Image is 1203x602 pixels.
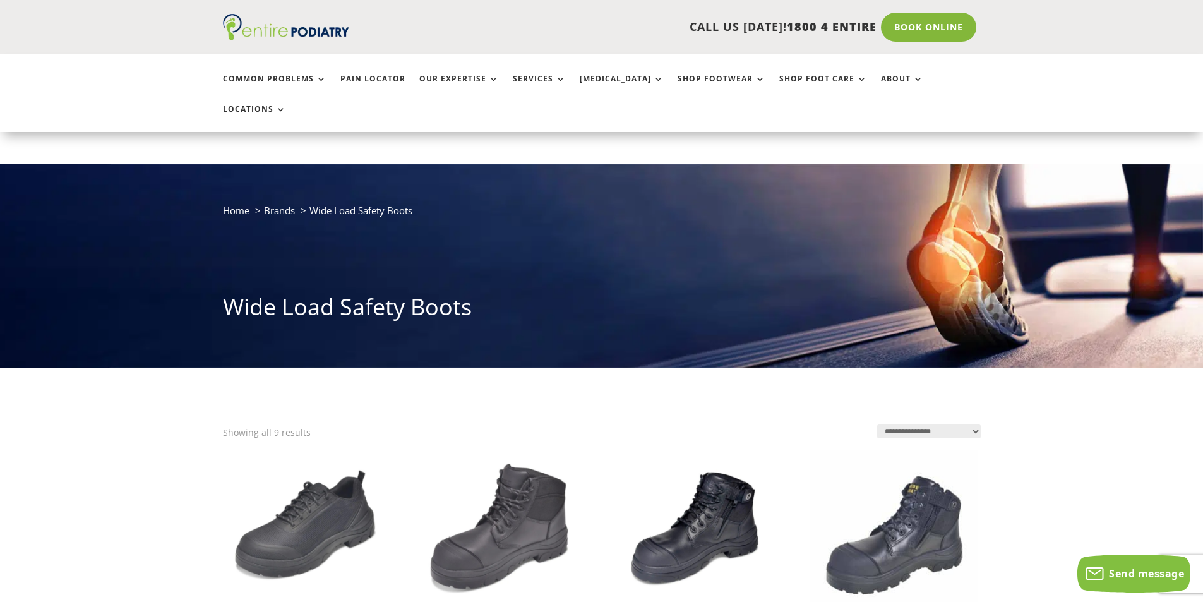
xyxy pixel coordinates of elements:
nav: breadcrumb [223,202,981,228]
a: Locations [223,105,286,132]
span: Send message [1109,567,1184,581]
img: logo (1) [223,14,349,40]
select: Shop order [877,424,981,438]
a: Book Online [881,13,976,42]
a: Pain Locator [340,75,405,102]
a: Entire Podiatry [223,30,349,43]
a: Shop Foot Care [779,75,867,102]
span: Wide Load Safety Boots [309,204,412,217]
a: Services [513,75,566,102]
span: 1800 4 ENTIRE [787,19,877,34]
a: Our Expertise [419,75,499,102]
p: Showing all 9 results [223,424,311,441]
a: Common Problems [223,75,326,102]
a: Shop Footwear [678,75,765,102]
a: Brands [264,204,295,217]
p: CALL US [DATE]! [398,19,877,35]
a: About [881,75,923,102]
a: Home [223,204,249,217]
a: [MEDICAL_DATA] [580,75,664,102]
button: Send message [1077,555,1190,593]
h1: Wide Load Safety Boots [223,291,981,329]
